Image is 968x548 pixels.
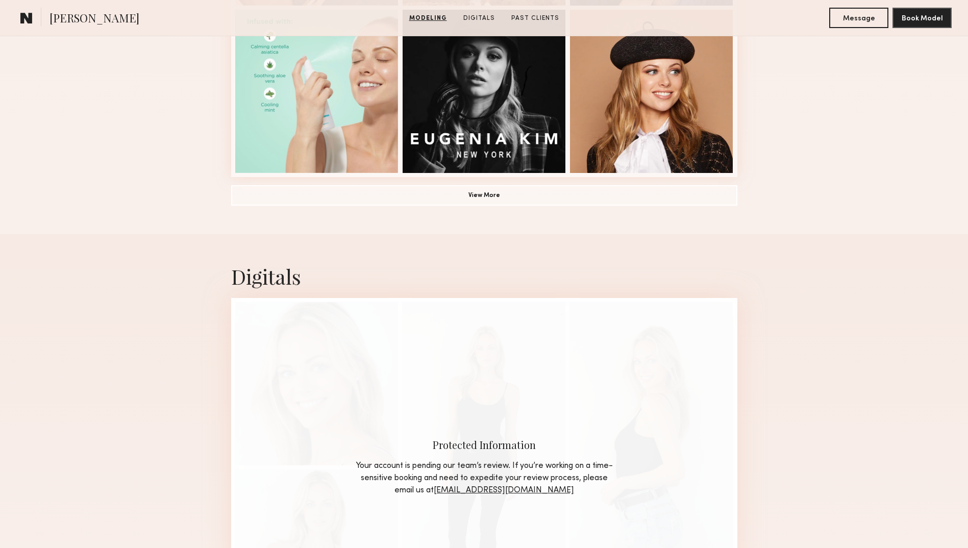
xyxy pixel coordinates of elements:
[231,185,737,206] button: View More
[354,438,614,452] div: Protected Information
[892,8,952,28] button: Book Model
[829,8,888,28] button: Message
[892,13,952,22] a: Book Model
[459,14,499,23] a: Digitals
[507,14,563,23] a: Past Clients
[405,14,451,23] a: Modeling
[231,263,737,290] div: Digitals
[49,10,139,28] span: [PERSON_NAME]
[434,486,574,494] a: [EMAIL_ADDRESS][DOMAIN_NAME]
[354,460,614,496] div: Your account is pending our team’s review. If you’re working on a time-sensitive booking and need...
